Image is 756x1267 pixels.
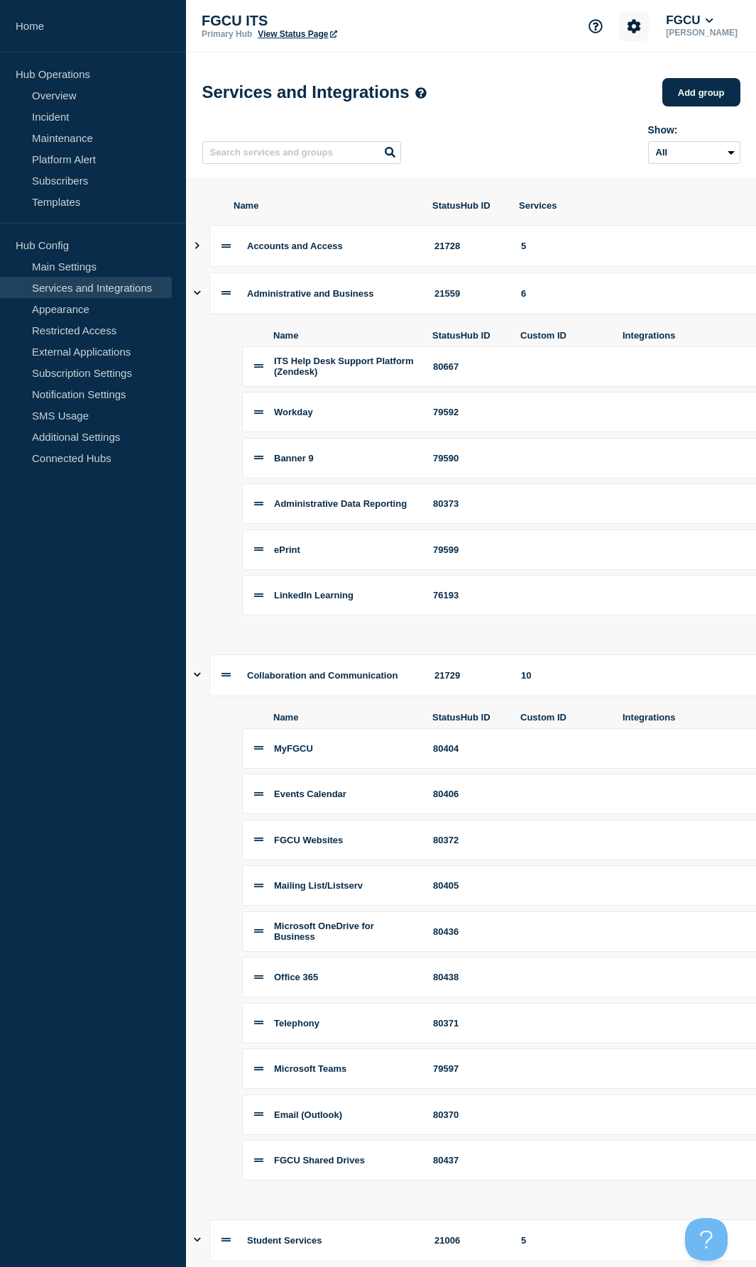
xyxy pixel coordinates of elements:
[433,1018,504,1029] div: 80371
[662,78,740,106] button: Add group
[520,330,606,341] span: Custom ID
[433,1155,504,1165] div: 80437
[274,921,374,942] span: Microsoft OneDrive for Business
[433,590,504,600] div: 76193
[433,407,504,417] div: 79592
[685,1218,728,1261] iframe: Help Scout Beacon - Open
[274,590,354,600] span: LinkedIn Learning
[581,11,610,41] button: Support
[258,29,336,39] a: View Status Page
[434,1235,504,1246] div: 21006
[663,28,740,38] p: [PERSON_NAME]
[432,330,503,341] span: StatusHub ID
[202,141,401,164] input: Search services and groups
[433,835,504,845] div: 80372
[274,1109,342,1120] span: Email (Outlook)
[619,11,649,41] button: Account settings
[433,972,504,982] div: 80438
[273,712,415,723] span: Name
[234,200,415,211] span: Name
[274,972,318,982] span: Office 365
[433,1109,504,1120] div: 80370
[433,926,504,937] div: 80436
[433,361,504,372] div: 80667
[274,743,313,754] span: MyFGCU
[194,654,201,696] button: Show services
[194,1219,201,1261] button: Show services
[202,13,486,29] p: FGCU ITS
[274,1155,365,1165] span: FGCU Shared Drives
[432,712,503,723] span: StatusHub ID
[194,225,201,267] button: Show services
[202,82,427,102] h1: Services and Integrations
[434,288,504,299] div: 21559
[274,789,346,799] span: Events Calendar
[434,241,504,251] div: 21728
[433,880,504,891] div: 80405
[520,712,606,723] span: Custom ID
[433,789,504,799] div: 80406
[273,330,415,341] span: Name
[194,273,201,314] button: Show services
[433,743,504,754] div: 80404
[202,29,252,39] p: Primary Hub
[433,498,504,509] div: 80373
[648,124,740,136] div: Show:
[274,880,363,891] span: Mailing List/Listserv
[274,1018,319,1029] span: Telephony
[433,453,504,464] div: 79590
[274,453,314,464] span: Banner 9
[433,544,504,555] div: 79599
[434,670,504,681] div: 21729
[274,407,313,417] span: Workday
[274,1063,346,1074] span: Microsoft Teams
[247,241,343,251] span: Accounts and Access
[274,835,343,845] span: FGCU Websites
[247,1235,322,1246] span: Student Services
[663,13,716,28] button: FGCU
[274,544,300,555] span: ePrint
[433,1063,504,1074] div: 79597
[247,670,398,681] span: Collaboration and Communication
[247,288,373,299] span: Administrative and Business
[274,498,407,509] span: Administrative Data Reporting
[274,356,413,377] span: ITS Help Desk Support Platform (Zendesk)
[432,200,502,211] span: StatusHub ID
[648,141,740,164] select: Archived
